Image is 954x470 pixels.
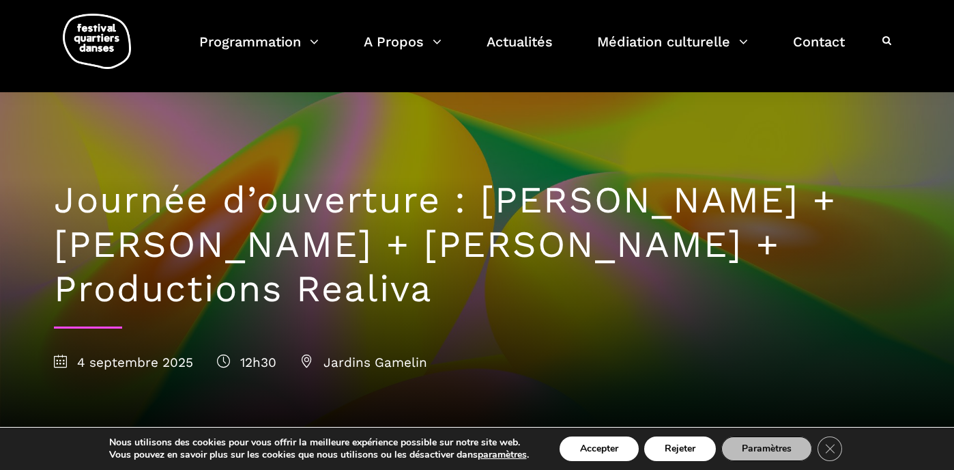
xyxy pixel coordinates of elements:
[63,14,131,69] img: logo-fqd-med
[217,355,276,370] span: 12h30
[364,30,442,70] a: A Propos
[818,437,842,461] button: Close GDPR Cookie Banner
[54,355,193,370] span: 4 septembre 2025
[721,437,812,461] button: Paramètres
[199,30,319,70] a: Programmation
[793,30,845,70] a: Contact
[300,355,427,370] span: Jardins Gamelin
[54,178,900,311] h1: Journée d’ouverture : [PERSON_NAME] + [PERSON_NAME] + [PERSON_NAME] + Productions Realiva
[109,449,529,461] p: Vous pouvez en savoir plus sur les cookies que nous utilisons ou les désactiver dans .
[597,30,748,70] a: Médiation culturelle
[109,437,529,449] p: Nous utilisons des cookies pour vous offrir la meilleure expérience possible sur notre site web.
[487,30,553,70] a: Actualités
[644,437,716,461] button: Rejeter
[478,449,527,461] button: paramètres
[560,437,639,461] button: Accepter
